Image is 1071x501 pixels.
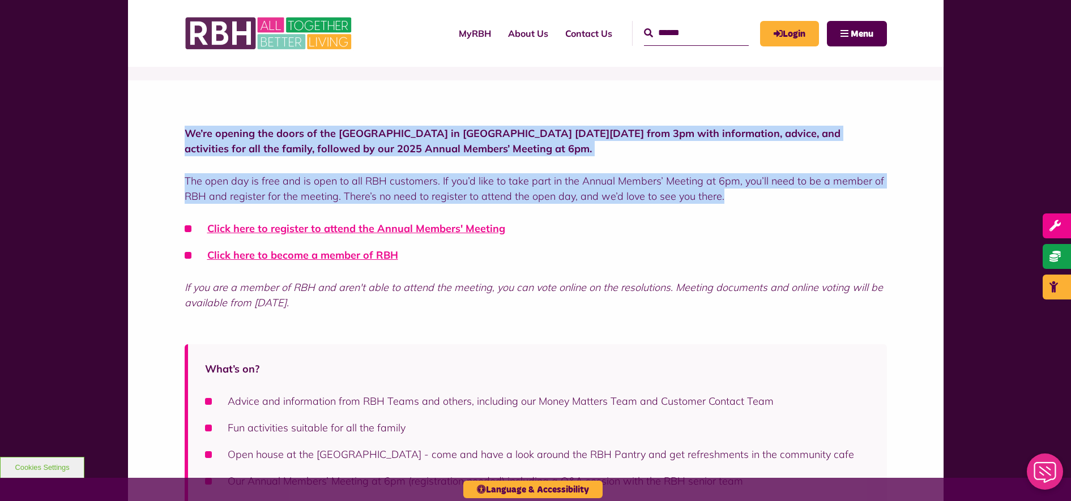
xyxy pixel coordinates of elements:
li: Our Annual Members’ Meeting at 6pm (registration needed) including a Q&A session with the RBH sen... [205,473,870,489]
input: Search [644,21,749,45]
a: About Us [500,18,557,49]
strong: What’s on? [205,362,259,375]
li: Fun activities suitable for all the family [205,420,870,435]
button: Language & Accessibility [463,481,603,498]
a: Click here to register to attend the Annual Members' Meeting [207,222,505,235]
em: If you are a member of RBH and aren't able to attend the meeting, you can vote online on the reso... [185,281,883,309]
li: Open house at the [GEOGRAPHIC_DATA] - come and have a look around the RBH Pantry and get refreshm... [205,447,870,462]
a: MyRBH [760,21,819,46]
button: Navigation [827,21,887,46]
iframe: Netcall Web Assistant for live chat [1020,450,1071,501]
strong: We’re opening the doors of the [GEOGRAPHIC_DATA] in [GEOGRAPHIC_DATA] [DATE][DATE] from 3pm with ... [185,127,840,155]
a: Contact Us [557,18,621,49]
img: RBH [185,11,355,55]
p: The open day is free and is open to all RBH customers. If you’d like to take part in the Annual M... [185,173,887,204]
li: Advice and information from RBH Teams and others, including our Money Matters Team and Customer C... [205,393,870,409]
span: Menu [851,29,873,38]
a: MyRBH [450,18,500,49]
a: Click here to become a member of RBH [207,249,398,262]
